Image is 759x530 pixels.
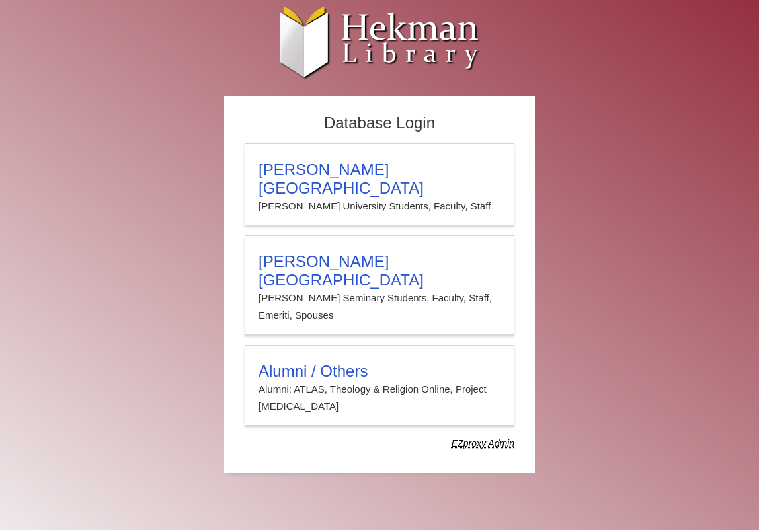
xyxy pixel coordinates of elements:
[245,235,514,335] a: [PERSON_NAME][GEOGRAPHIC_DATA][PERSON_NAME] Seminary Students, Faculty, Staff, Emeriti, Spouses
[245,143,514,225] a: [PERSON_NAME][GEOGRAPHIC_DATA][PERSON_NAME] University Students, Faculty, Staff
[259,161,500,198] h3: [PERSON_NAME][GEOGRAPHIC_DATA]
[259,198,500,215] p: [PERSON_NAME] University Students, Faculty, Staff
[259,362,500,381] h3: Alumni / Others
[259,381,500,416] p: Alumni: ATLAS, Theology & Religion Online, Project [MEDICAL_DATA]
[259,362,500,416] summary: Alumni / OthersAlumni: ATLAS, Theology & Religion Online, Project [MEDICAL_DATA]
[259,289,500,324] p: [PERSON_NAME] Seminary Students, Faculty, Staff, Emeriti, Spouses
[259,252,500,289] h3: [PERSON_NAME][GEOGRAPHIC_DATA]
[452,438,514,449] dfn: Use Alumni login
[238,110,521,137] h2: Database Login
